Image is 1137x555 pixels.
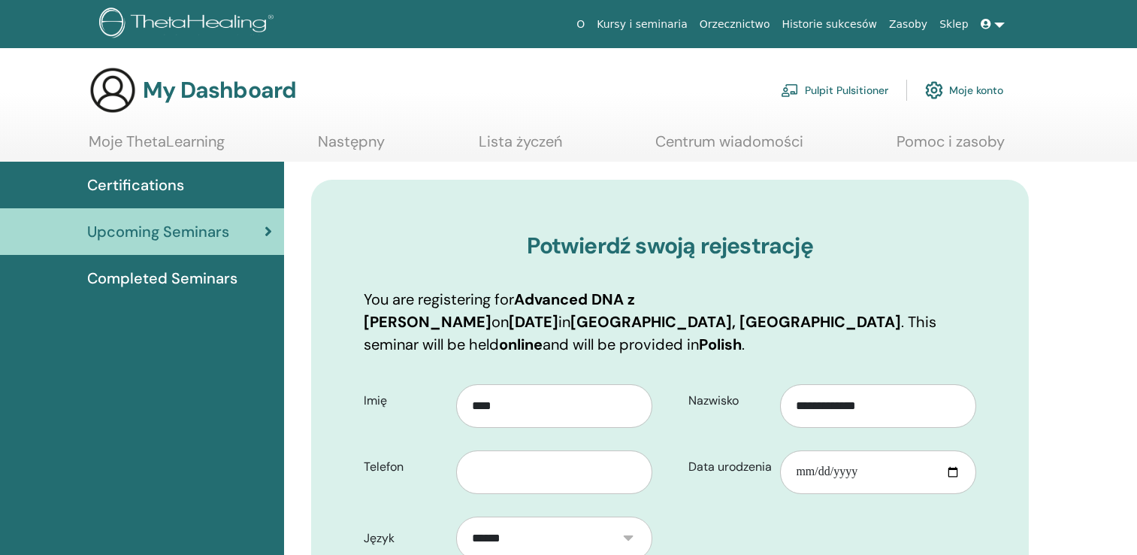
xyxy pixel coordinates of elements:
b: Polish [699,335,742,354]
span: Certifications [87,174,184,196]
span: Upcoming Seminars [87,220,229,243]
b: [GEOGRAPHIC_DATA], [GEOGRAPHIC_DATA] [570,312,901,332]
h3: My Dashboard [143,77,296,104]
p: You are registering for on in . This seminar will be held and will be provided in . [364,288,976,356]
img: chalkboard-teacher.svg [781,83,799,97]
a: O [570,11,591,38]
label: Język [352,524,456,553]
a: Moje ThetaLearning [89,132,225,162]
img: logo.png [99,8,279,41]
a: Sklep [933,11,974,38]
a: Orzecznictwo [694,11,776,38]
b: [DATE] [509,312,558,332]
h3: Potwierdź swoją rejestrację [364,232,976,259]
label: Data urodzenia [677,453,781,481]
a: Lista życzeń [479,132,562,162]
a: Zasoby [883,11,933,38]
label: Imię [352,387,456,415]
label: Telefon [352,453,456,481]
label: Nazwisko [677,387,781,415]
img: cog.svg [925,77,943,103]
a: Moje konto [925,74,1003,107]
img: generic-user-icon.jpg [89,66,137,114]
a: Kursy i seminaria [591,11,694,38]
a: Pulpit Pulsitioner [781,74,888,107]
a: Centrum wiadomości [655,132,803,162]
span: Completed Seminars [87,267,237,290]
a: Pomoc i zasoby [897,132,1005,162]
b: online [499,335,543,354]
a: Następny [318,132,385,162]
a: Historie sukcesów [776,11,883,38]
